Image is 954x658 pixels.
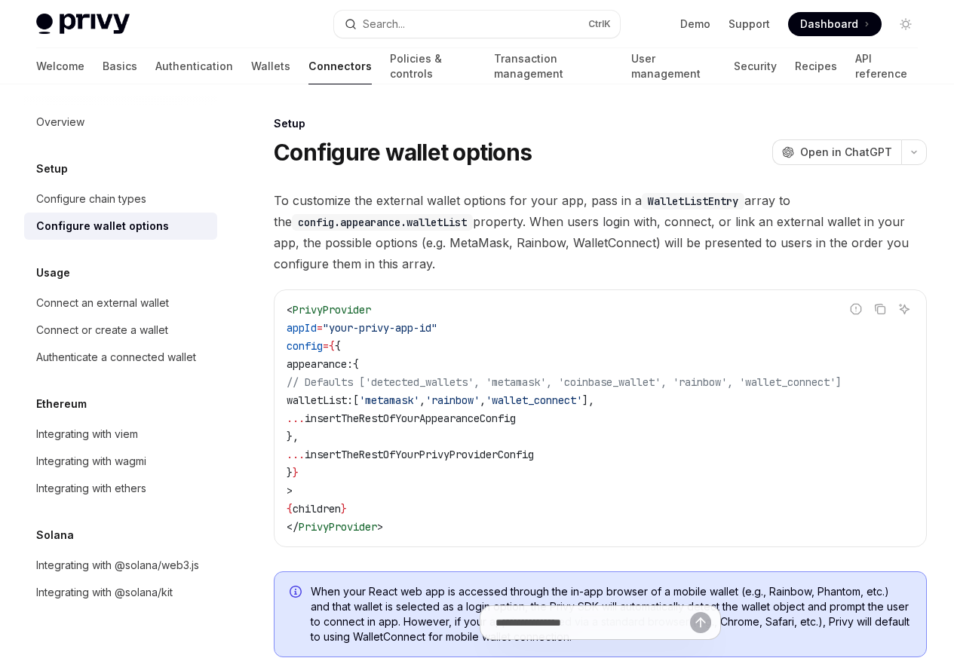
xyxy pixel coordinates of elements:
span: } [341,502,347,516]
span: , [419,393,425,407]
button: Copy the contents from the code block [870,299,890,319]
a: Connectors [308,48,372,84]
div: Integrating with wagmi [36,452,146,470]
a: Welcome [36,48,84,84]
input: Ask a question... [495,606,690,639]
span: insertTheRestOfYourAppearanceConfig [305,412,516,425]
span: PrivyProvider [299,520,377,534]
span: appearance: [287,357,353,371]
code: config.appearance.walletList [292,214,473,231]
button: Open in ChatGPT [772,139,901,165]
div: Overview [36,113,84,131]
span: [ [353,393,359,407]
button: Send message [690,612,711,633]
span: { [329,339,335,353]
span: { [287,502,293,516]
button: Search...CtrlK [334,11,620,38]
span: "your-privy-app-id" [323,321,437,335]
div: Integrating with @solana/kit [36,583,173,601]
a: Wallets [251,48,290,84]
a: Integrating with viem [24,421,217,448]
span: < [287,303,293,317]
a: Integrating with @solana/web3.js [24,552,217,579]
span: { [353,357,359,371]
span: , [480,393,486,407]
button: Ask AI [894,299,914,319]
svg: Info [290,586,305,601]
div: Search... [363,15,405,33]
span: ... [287,412,305,425]
a: Integrating with wagmi [24,448,217,475]
span: config [287,339,323,353]
a: Policies & controls [390,48,476,84]
img: light logo [36,14,130,35]
span: } [293,466,299,479]
span: 'wallet_connect' [486,393,582,407]
span: walletList: [287,393,353,407]
a: Configure chain types [24,185,217,213]
div: Integrating with ethers [36,479,146,497]
span: ], [582,393,594,407]
a: Connect an external wallet [24,289,217,317]
span: = [323,339,329,353]
a: API reference [855,48,918,84]
span: To customize the external wallet options for your app, pass in a array to the property. When user... [274,190,927,274]
span: PrivyProvider [293,303,371,317]
a: Support [729,17,770,32]
span: When your React web app is accessed through the in-app browser of a mobile wallet (e.g., Rainbow,... [311,584,911,644]
div: Connect an external wallet [36,294,169,312]
span: > [287,484,293,497]
a: Security [734,48,777,84]
div: Configure chain types [36,190,146,208]
h5: Ethereum [36,395,87,413]
a: Recipes [795,48,837,84]
a: Demo [680,17,710,32]
a: Authenticate a connected wallet [24,344,217,371]
span: Open in ChatGPT [800,145,892,160]
span: ... [287,448,305,461]
button: Toggle dark mode [894,12,918,36]
a: Connect or create a wallet [24,317,217,344]
span: appId [287,321,317,335]
a: User management [631,48,716,84]
div: Integrating with viem [36,425,138,443]
h5: Usage [36,264,70,282]
h1: Configure wallet options [274,139,532,166]
span: > [377,520,383,534]
span: = [317,321,323,335]
a: Configure wallet options [24,213,217,240]
a: Transaction management [494,48,613,84]
h5: Solana [36,526,74,544]
a: Authentication [155,48,233,84]
div: Configure wallet options [36,217,169,235]
code: WalletListEntry [642,193,744,210]
span: </ [287,520,299,534]
span: insertTheRestOfYourPrivyProviderConfig [305,448,534,461]
div: Setup [274,116,927,131]
span: } [287,466,293,479]
a: Integrating with ethers [24,475,217,502]
div: Authenticate a connected wallet [36,348,196,366]
span: Ctrl K [588,18,611,30]
a: Integrating with @solana/kit [24,579,217,606]
div: Integrating with @solana/web3.js [36,556,199,574]
div: Connect or create a wallet [36,321,168,339]
span: children [293,502,341,516]
span: 'metamask' [359,393,419,407]
span: { [335,339,341,353]
span: // Defaults ['detected_wallets', 'metamask', 'coinbase_wallet', 'rainbow', 'wallet_connect'] [287,375,842,389]
h5: Setup [36,160,68,178]
button: Report incorrect code [846,299,866,319]
span: }, [287,430,299,443]
span: Dashboard [800,17,858,32]
span: 'rainbow' [425,393,480,407]
a: Basics [103,48,137,84]
a: Dashboard [788,12,882,36]
a: Overview [24,109,217,136]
